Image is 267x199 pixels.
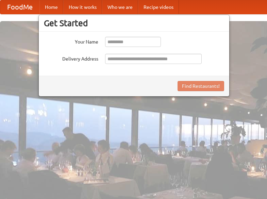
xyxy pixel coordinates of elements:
[178,81,224,91] button: Find Restaurants!
[102,0,138,14] a: Who we are
[44,37,98,45] label: Your Name
[44,18,224,28] h3: Get Started
[0,0,39,14] a: FoodMe
[39,0,63,14] a: Home
[63,0,102,14] a: How it works
[44,54,98,62] label: Delivery Address
[138,0,179,14] a: Recipe videos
